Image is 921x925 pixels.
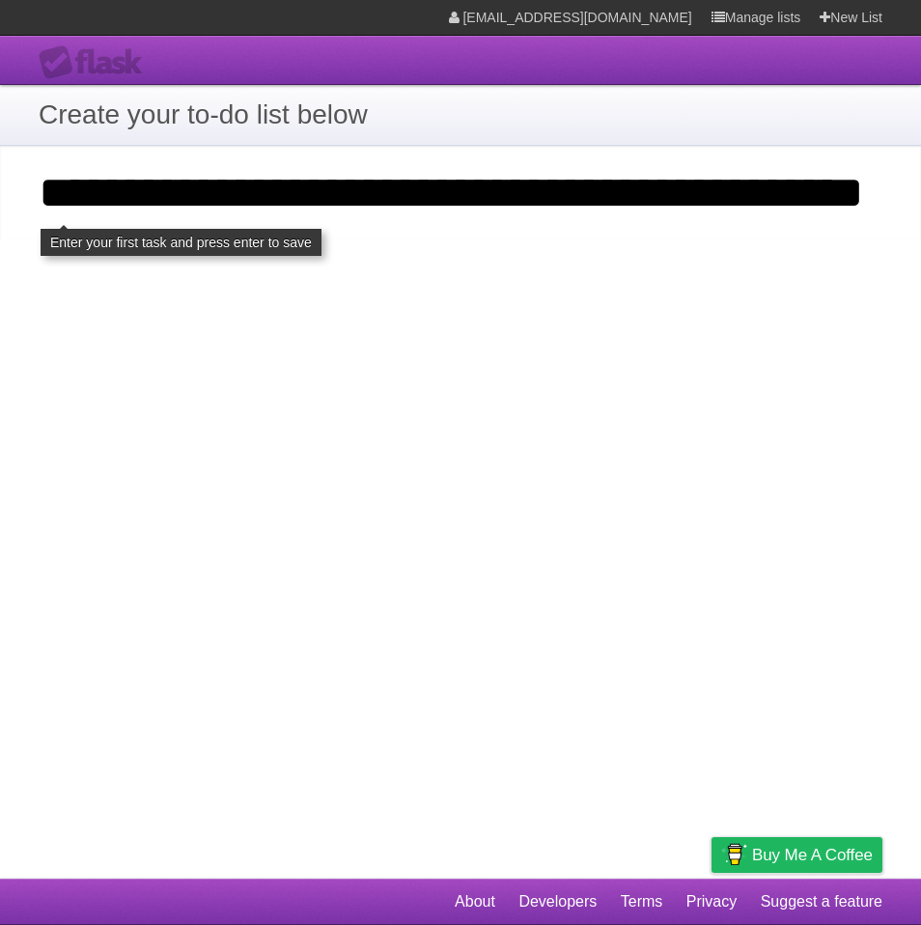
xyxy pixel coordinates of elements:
[752,838,873,872] span: Buy me a coffee
[518,883,597,920] a: Developers
[39,45,154,80] div: Flask
[39,95,882,135] h1: Create your to-do list below
[761,883,882,920] a: Suggest a feature
[455,883,495,920] a: About
[686,883,737,920] a: Privacy
[621,883,663,920] a: Terms
[721,838,747,871] img: Buy me a coffee
[712,837,882,873] a: Buy me a coffee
